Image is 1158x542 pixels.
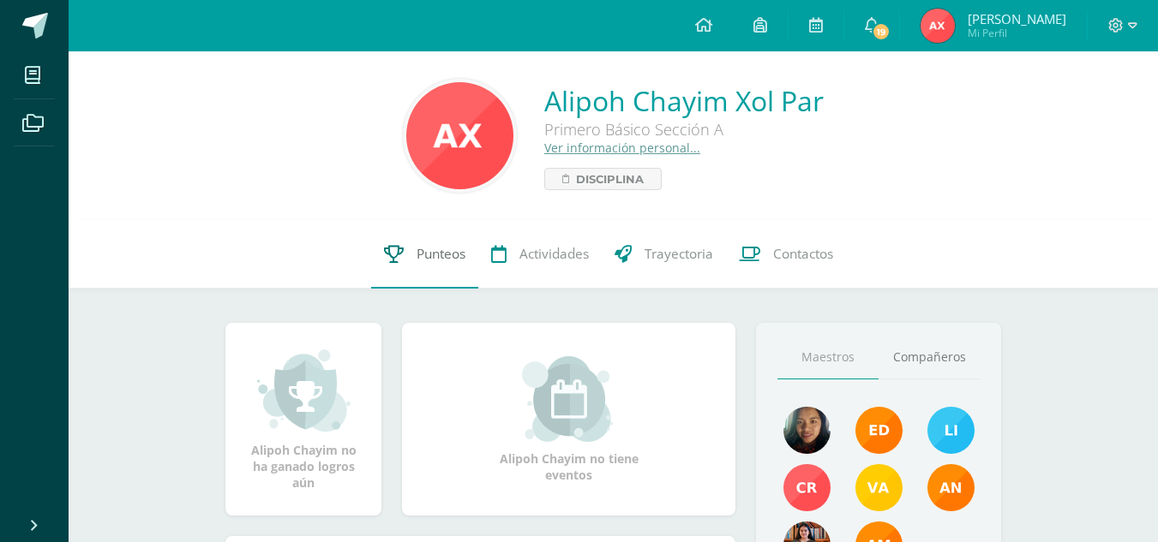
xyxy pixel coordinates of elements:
img: cd5e356245587434922763be3243eb79.png [855,464,903,511]
a: Alipoh Chayim Xol Par [544,82,824,119]
img: c97de3f0a4f62e6deb7e91c2258cdedc.png [783,407,831,454]
a: Contactos [726,220,846,289]
div: Primero Básico Sección A [544,119,824,140]
span: [PERSON_NAME] [968,10,1066,27]
a: Maestros [777,336,879,379]
img: event_small.png [522,356,615,442]
img: 93ccdf12d55837f49f350ac5ca2a40a5.png [927,407,975,454]
div: Alipoh Chayim no tiene eventos [483,356,655,483]
img: a348d660b2b29c2c864a8732de45c20a.png [927,464,975,511]
span: Actividades [519,245,589,263]
div: Alipoh Chayim no ha ganado logros aún [243,348,364,491]
span: 19 [872,22,891,41]
a: Disciplina [544,168,662,190]
a: Trayectoria [602,220,726,289]
img: achievement_small.png [257,348,351,433]
img: c2ef51f4a47a69a9cd63e7aa92fa093c.png [921,9,955,43]
a: Compañeros [879,336,980,379]
img: 14889b5cec7fcd45cc1b8384b29fec6a.png [406,82,513,189]
img: 6117b1eb4e8225ef5a84148c985d17e2.png [783,464,831,511]
span: Contactos [773,245,833,263]
img: f40e456500941b1b33f0807dd74ea5cf.png [855,407,903,454]
span: Disciplina [576,169,644,189]
a: Actividades [478,220,602,289]
span: Punteos [417,245,465,263]
span: Mi Perfil [968,26,1066,40]
a: Ver información personal... [544,140,700,156]
a: Punteos [371,220,478,289]
span: Trayectoria [645,245,713,263]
